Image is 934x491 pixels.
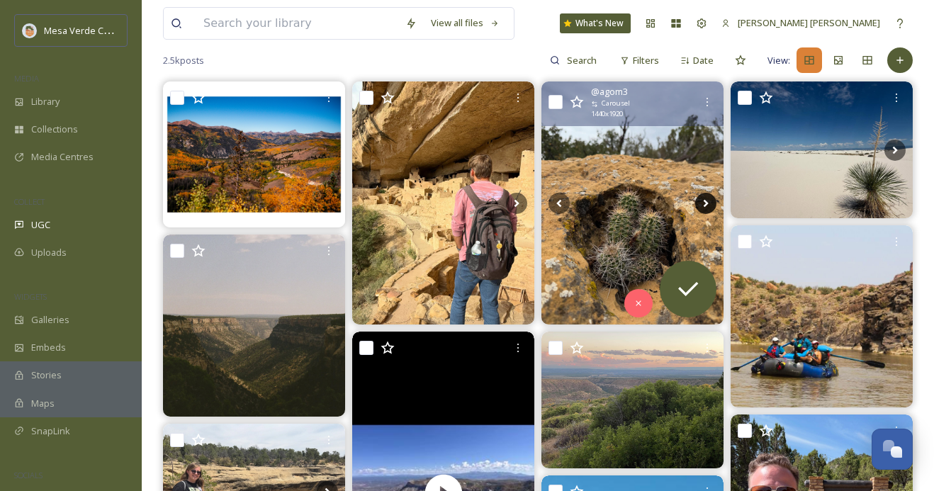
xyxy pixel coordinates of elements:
[23,23,37,38] img: MVC%20SnapSea%20logo%20%281%29.png
[196,8,398,39] input: Search your library
[163,81,345,227] img: 🌬️ Wind Point || C o l o r a d o 🇺🇸 #sanjuanmountains #southwestcolorado #colorado
[31,341,66,354] span: Embeds
[591,85,628,98] span: @ agom3
[352,81,534,324] img: Part 3 of Mesa Verde National park last October was a hike to the Cliff Palace - the most iconic ...
[693,54,714,67] span: Date
[731,81,913,218] img: White Sands and central New Mexico. #whitesandsnationalmonument #newmexico #mesaverdenationalpark...
[14,196,45,207] span: COLLECT
[163,54,204,67] span: 2.5k posts
[738,16,880,29] span: [PERSON_NAME] [PERSON_NAME]
[31,150,94,164] span: Media Centres
[767,54,790,67] span: View:
[31,218,50,232] span: UGC
[872,429,913,470] button: Open Chat
[31,123,78,136] span: Collections
[31,424,70,438] span: SnapLink
[31,397,55,410] span: Maps
[541,81,724,324] img: It was a dream come true to explore this park 🤩 #cliffdwelling #mesaverde #cliffpalace #balconyho...
[31,368,62,382] span: Stories
[14,291,47,302] span: WIDGETS
[44,23,131,37] span: Mesa Verde Country
[163,235,345,417] img: Mesa Verde National Park. #analogphotography #kodakgold #film #mesaverde #nationalparks
[560,13,631,33] a: What's New
[424,9,507,37] a: View all files
[591,109,623,119] span: 1440 x 1920
[14,73,39,84] span: MEDIA
[31,313,69,327] span: Galleries
[541,332,724,468] img: View from our balcony at #mesaverdenationalpark.
[31,95,60,108] span: Library
[633,54,659,67] span: Filters
[31,246,67,259] span: Uploads
[14,470,43,480] span: SOCIALS
[602,98,630,108] span: Carousel
[731,225,913,407] img: Never been rafting before? No worries, you're in great hands with us. Our guides are pros at maki...
[714,9,887,37] a: [PERSON_NAME] [PERSON_NAME]
[560,46,606,74] input: Search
